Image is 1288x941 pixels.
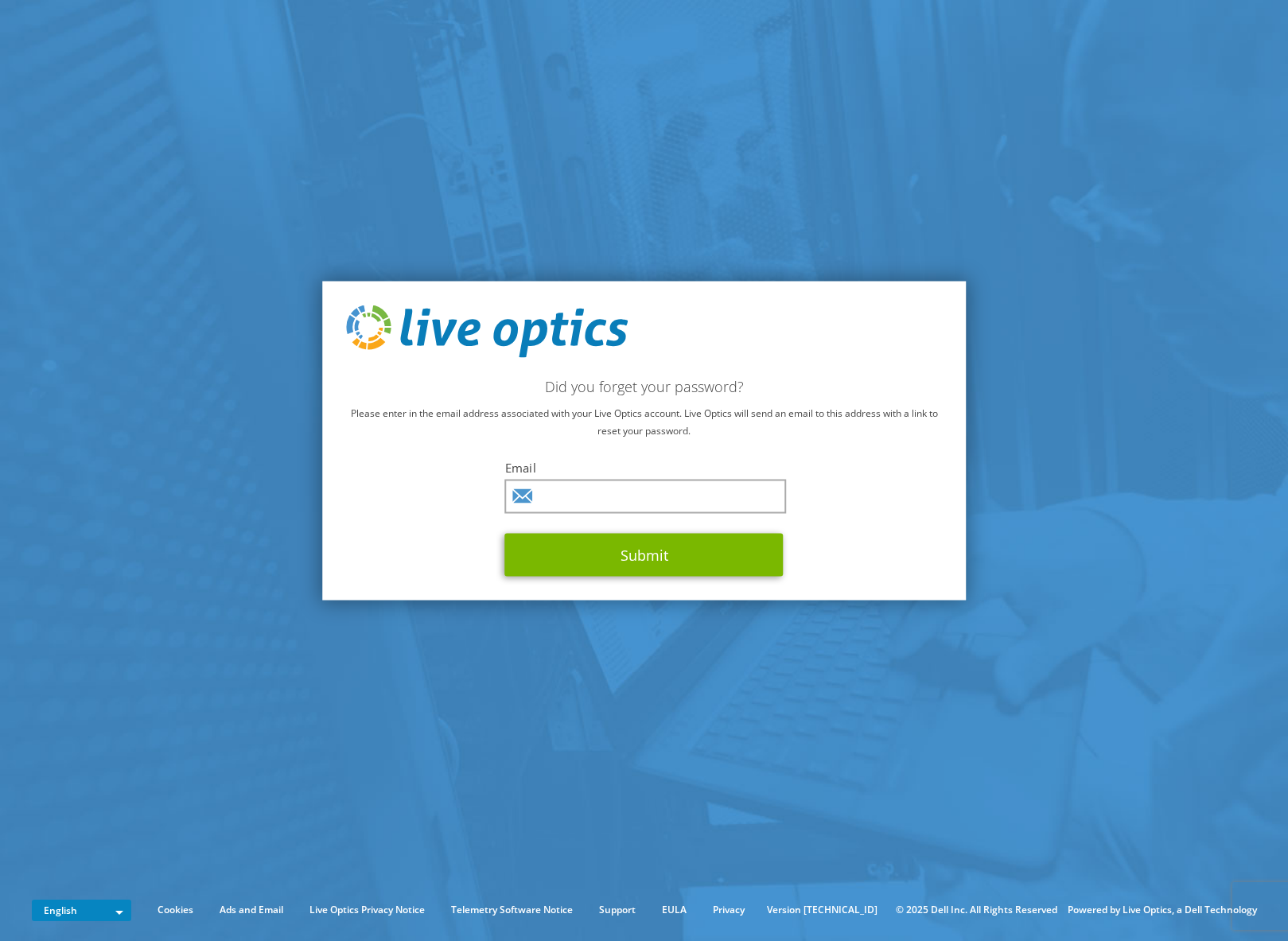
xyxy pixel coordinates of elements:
li: Powered by Live Optics, a Dell Technology [1068,901,1257,919]
li: Version [TECHNICAL_ID] [759,901,885,919]
button: Submit [505,533,784,576]
a: EULA [650,901,698,919]
a: Telemetry Software Notice [439,901,585,919]
a: Cookies [146,901,205,919]
img: live_optics_svg.svg [346,305,628,358]
h2: Did you forget your password? [346,377,943,395]
label: Email [505,459,784,475]
p: Please enter in the email address associated with your Live Optics account. Live Optics will send... [346,404,943,439]
a: Live Optics Privacy Notice [298,901,437,919]
li: © 2025 Dell Inc. All Rights Reserved [888,901,1065,919]
a: Support [587,901,648,919]
a: Privacy [701,901,757,919]
a: Ads and Email [208,901,295,919]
